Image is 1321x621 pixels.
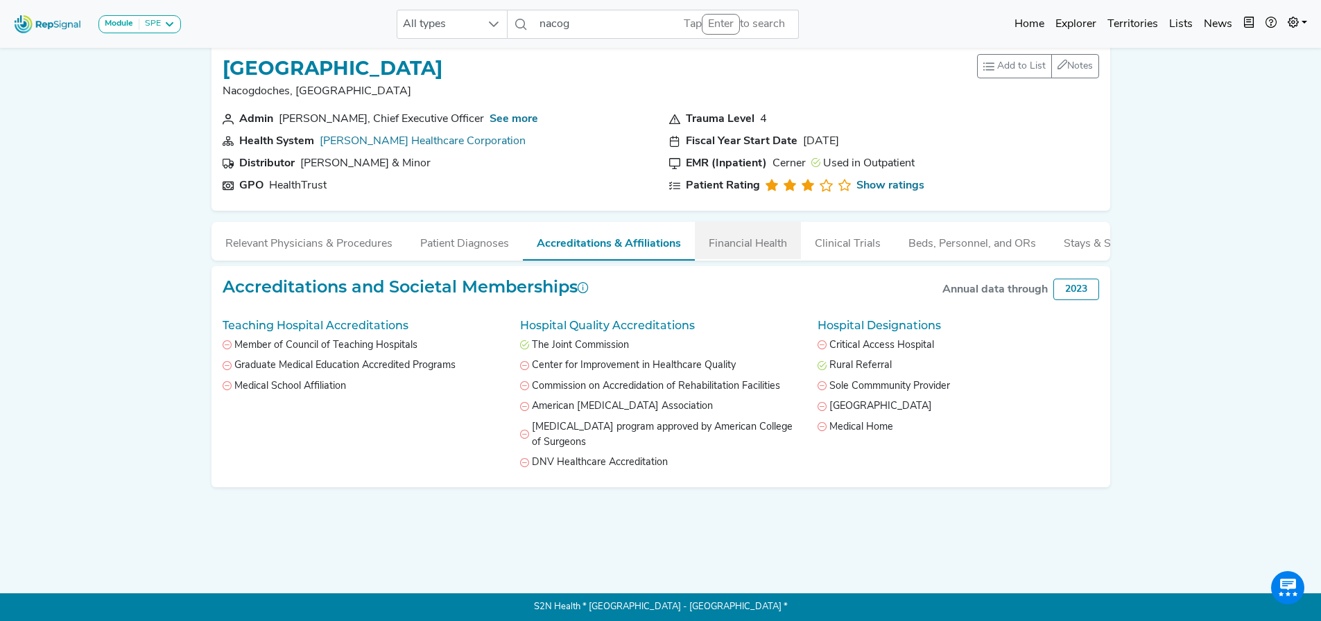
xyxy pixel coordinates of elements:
a: Explorer [1050,10,1102,38]
button: Accreditations & Affiliations [523,222,695,261]
h5: Hospital Quality Accreditations [520,319,801,332]
span: American [MEDICAL_DATA] Association [532,399,713,414]
div: Used in Outpatient [811,155,915,172]
div: 2023 [1053,279,1099,300]
button: Financial Health [695,222,801,259]
button: Relevant Physicians & Procedures [211,222,406,259]
button: Beds, Personnel, and ORs [895,222,1050,259]
button: Notes [1051,54,1099,78]
div: Jeff Patterson, Chief Executive Officer [279,111,484,128]
div: Distributor [239,155,295,172]
div: Owens & Minor [300,155,431,172]
span: DNV Healthcare Accreditation [532,455,668,471]
span: Sole Commmunity Provider [829,379,950,394]
span: [MEDICAL_DATA] program approved by American College of Surgeons [532,420,801,450]
a: Home [1009,10,1050,38]
a: [PERSON_NAME] Healthcare Corporation [320,136,526,147]
div: SPE [139,19,161,30]
h5: Hospital Designations [818,319,1098,332]
div: Trauma Level [686,111,754,128]
span: Add to List [997,59,1046,73]
button: Intel Book [1238,10,1260,38]
p: Nacogdoches, [GEOGRAPHIC_DATA] [223,83,442,100]
a: Show ratings [856,177,924,194]
span: Medical Home [829,420,893,435]
span: Critical Access Hospital [829,338,934,353]
button: ModuleSPE [98,15,181,33]
div: Enter [702,14,740,35]
button: Stays & Services [1050,222,1159,259]
div: HealthTrust [269,177,327,194]
span: Center for Improvement in Healthcare Quality [532,358,736,374]
div: 4 [760,111,767,128]
div: Admin [239,111,273,128]
h5: Teaching Hospital Accreditations [223,319,503,332]
div: EMR (Inpatient) [686,155,767,172]
span: Commission on Accredidation of Rehabilitation Facilities [532,379,780,394]
div: toolbar [977,54,1099,78]
button: Clinical Trials [801,222,895,259]
h2: Accreditations and Societal Memberships [223,277,589,297]
span: Rural Referral [829,358,892,374]
div: [PERSON_NAME], Chief Executive Officer [279,111,484,128]
input: Search a physician or facility [534,10,799,39]
strong: Module [105,19,133,28]
span: [GEOGRAPHIC_DATA] [829,399,932,414]
p: S2N Health * [GEOGRAPHIC_DATA] - [GEOGRAPHIC_DATA] * [211,593,1110,621]
div: GPO [239,177,264,194]
div: Health System [239,133,314,150]
button: Add to List [977,54,1052,78]
div: Cerner [772,155,806,172]
div: Fiscal Year Start Date [686,133,797,150]
a: Territories [1102,10,1164,38]
span: Medical School Affiliation [234,379,346,394]
div: Annual data through [942,281,1048,298]
span: Notes [1067,61,1093,71]
a: See more [490,114,538,125]
span: All types [397,10,481,38]
a: Lists [1164,10,1198,38]
span: Graduate Medical Education Accredited Programs [234,358,456,374]
span: The Joint Commission [532,338,629,353]
a: News [1198,10,1238,38]
div: TENET Healthcare Corporation [320,133,526,150]
div: Tap to search [684,14,785,35]
div: Patient Rating [686,177,760,194]
button: Patient Diagnoses [406,222,523,259]
h1: [GEOGRAPHIC_DATA] [223,57,442,80]
div: [DATE] [803,133,839,150]
span: Member of Council of Teaching Hospitals [234,338,417,353]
